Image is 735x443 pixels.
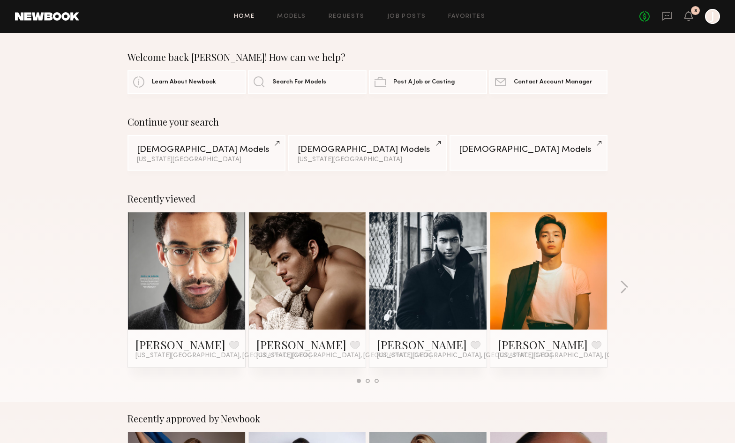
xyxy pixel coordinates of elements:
[256,352,432,360] span: [US_STATE][GEOGRAPHIC_DATA], [GEOGRAPHIC_DATA]
[256,337,346,352] a: [PERSON_NAME]
[127,70,246,94] a: Learn About Newbook
[127,413,607,424] div: Recently approved by Newbook
[135,352,311,360] span: [US_STATE][GEOGRAPHIC_DATA], [GEOGRAPHIC_DATA]
[127,135,285,171] a: [DEMOGRAPHIC_DATA] Models[US_STATE][GEOGRAPHIC_DATA]
[288,135,446,171] a: [DEMOGRAPHIC_DATA] Models[US_STATE][GEOGRAPHIC_DATA]
[459,145,598,154] div: [DEMOGRAPHIC_DATA] Models
[377,352,552,360] span: [US_STATE][GEOGRAPHIC_DATA], [GEOGRAPHIC_DATA]
[694,8,697,14] div: 3
[448,14,485,20] a: Favorites
[450,135,607,171] a: [DEMOGRAPHIC_DATA] Models
[277,14,306,20] a: Models
[137,145,276,154] div: [DEMOGRAPHIC_DATA] Models
[498,352,673,360] span: [US_STATE][GEOGRAPHIC_DATA], [GEOGRAPHIC_DATA]
[489,70,607,94] a: Contact Account Manager
[298,157,437,163] div: [US_STATE][GEOGRAPHIC_DATA]
[234,14,255,20] a: Home
[248,70,366,94] a: Search For Models
[514,79,592,85] span: Contact Account Manager
[369,70,487,94] a: Post A Job or Casting
[705,9,720,24] a: J
[377,337,467,352] a: [PERSON_NAME]
[137,157,276,163] div: [US_STATE][GEOGRAPHIC_DATA]
[393,79,455,85] span: Post A Job or Casting
[329,14,365,20] a: Requests
[298,145,437,154] div: [DEMOGRAPHIC_DATA] Models
[127,116,607,128] div: Continue your search
[152,79,216,85] span: Learn About Newbook
[127,193,607,204] div: Recently viewed
[135,337,225,352] a: [PERSON_NAME]
[127,52,607,63] div: Welcome back [PERSON_NAME]! How can we help?
[387,14,426,20] a: Job Posts
[272,79,326,85] span: Search For Models
[498,337,588,352] a: [PERSON_NAME]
